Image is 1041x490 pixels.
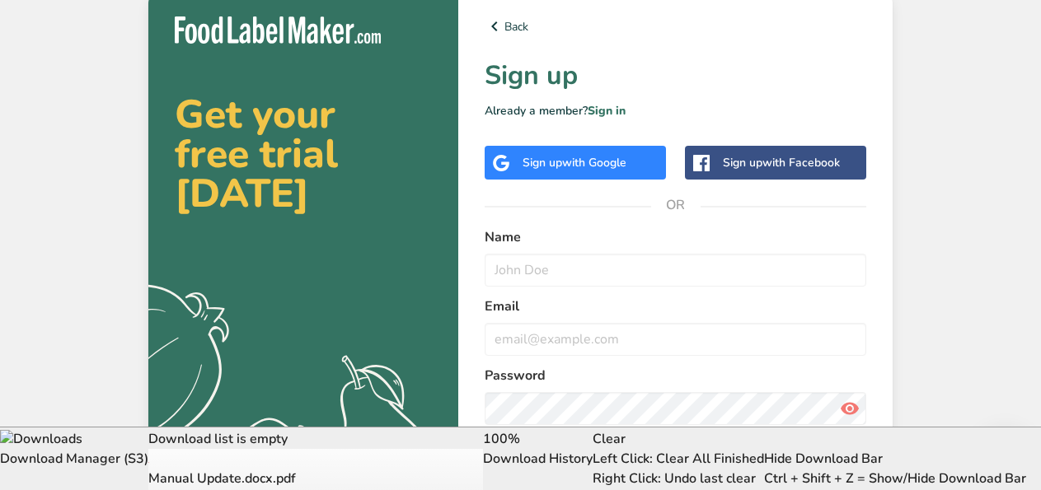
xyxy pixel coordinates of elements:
[148,429,483,449] div: Download list is empty
[764,469,1026,488] div: Ctrl + Shift + Z = Show/Hide Download Bar
[762,155,840,170] span: with Facebook
[485,366,866,385] label: Password
[483,449,593,469] div: Download History
[593,429,764,488] div: Clear
[148,469,483,488] div: Manual Update.docx.pdf
[485,227,866,247] label: Name
[148,462,149,463] img: wAAACH5BAEAAAAALAAAAAABAAEAAAICRAEAOw==
[483,429,593,449] div: 100%
[13,430,82,448] span: Downloads
[485,56,866,96] h1: Sign up
[485,254,866,287] input: John Doe
[485,16,866,36] a: Back
[764,449,1026,469] div: Hide Download Bar
[485,102,866,119] p: Already a member?
[588,103,626,119] a: Sign in
[651,180,701,230] span: OR
[485,296,866,316] label: Email
[593,469,764,488] div: Right Click: Undo last clear
[593,449,764,469] div: Left Click: Clear All Finished
[562,155,626,170] span: with Google
[523,154,626,171] div: Sign up
[723,154,840,171] div: Sign up
[485,323,866,356] input: email@example.com
[175,16,381,44] img: Food Label Maker
[175,95,432,213] h2: Get your free trial [DATE]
